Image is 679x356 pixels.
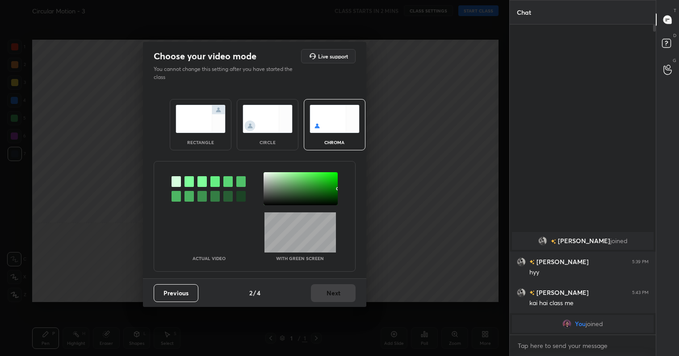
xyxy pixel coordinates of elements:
p: You cannot change this setting after you have started the class [154,65,298,81]
button: Previous [154,284,198,302]
span: joined [586,320,603,327]
p: Chat [510,0,538,24]
div: kai hai class me [529,299,649,308]
h4: 4 [257,288,260,298]
h6: [PERSON_NAME] [535,288,589,297]
img: dad207272b49412e93189b41c1133cff.jpg [562,319,571,328]
img: no-rating-badge.077c3623.svg [551,239,556,244]
div: 5:43 PM [632,290,649,295]
div: hyy [529,268,649,277]
span: joined [610,237,628,244]
img: normalScreenIcon.ae25ed63.svg [176,105,226,133]
p: Actual Video [193,256,226,261]
span: You [575,320,586,327]
img: 88c099f90e144a8292562f779bd27c8a.jpg [517,288,526,297]
p: D [673,32,676,39]
div: grid [510,230,656,335]
p: G [673,57,676,64]
img: chromaScreenIcon.c19ab0a0.svg [310,105,360,133]
img: 88c099f90e144a8292562f779bd27c8a.jpg [538,236,547,245]
h6: [PERSON_NAME] [535,257,589,266]
img: no-rating-badge.077c3623.svg [529,260,535,265]
div: chroma [317,140,352,145]
h4: 2 [249,288,252,298]
h5: Live support [318,54,348,59]
div: 5:39 PM [632,259,649,265]
span: [PERSON_NAME] [558,237,610,244]
img: no-rating-badge.077c3623.svg [529,290,535,295]
img: circleScreenIcon.acc0effb.svg [243,105,293,133]
img: 88c099f90e144a8292562f779bd27c8a.jpg [517,257,526,266]
div: circle [250,140,285,145]
p: T [674,7,676,14]
p: With green screen [276,256,324,261]
h4: / [253,288,256,298]
div: rectangle [183,140,218,145]
h2: Choose your video mode [154,50,256,62]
